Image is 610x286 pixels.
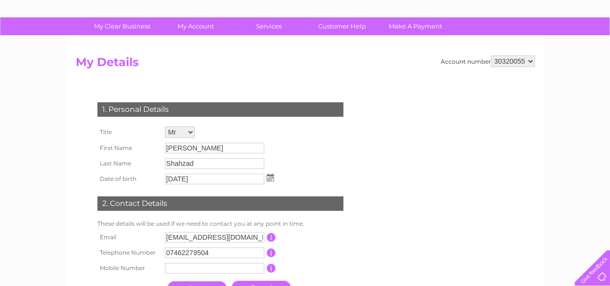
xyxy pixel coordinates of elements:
[156,17,235,35] a: My Account
[428,5,495,17] a: 0333 014 3131
[95,124,163,140] th: Title
[526,41,540,48] a: Blog
[267,233,276,242] input: Information
[78,5,533,47] div: Clear Business is a trading name of Verastar Limited (registered in [GEOGRAPHIC_DATA] No. 3667643...
[97,196,343,211] div: 2. Contact Details
[267,174,274,181] img: ...
[267,248,276,257] input: Information
[578,41,601,48] a: Log out
[95,171,163,187] th: Date of birth
[546,41,569,48] a: Contact
[95,230,163,245] th: Email
[491,41,520,48] a: Telecoms
[95,260,163,276] th: Mobile Number
[97,102,343,117] div: 1. Personal Details
[95,140,163,156] th: First Name
[95,156,163,171] th: Last Name
[95,245,163,260] th: Telephone Number
[76,55,535,74] h2: My Details
[82,17,162,35] a: My Clear Business
[21,25,70,54] img: logo.png
[229,17,309,35] a: Services
[464,41,486,48] a: Energy
[440,41,459,48] a: Water
[441,55,535,67] div: Account number
[95,218,346,230] td: These details will be used if we need to contact you at any point in time.
[302,17,382,35] a: Customer Help
[376,17,455,35] a: Make A Payment
[267,264,276,272] input: Information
